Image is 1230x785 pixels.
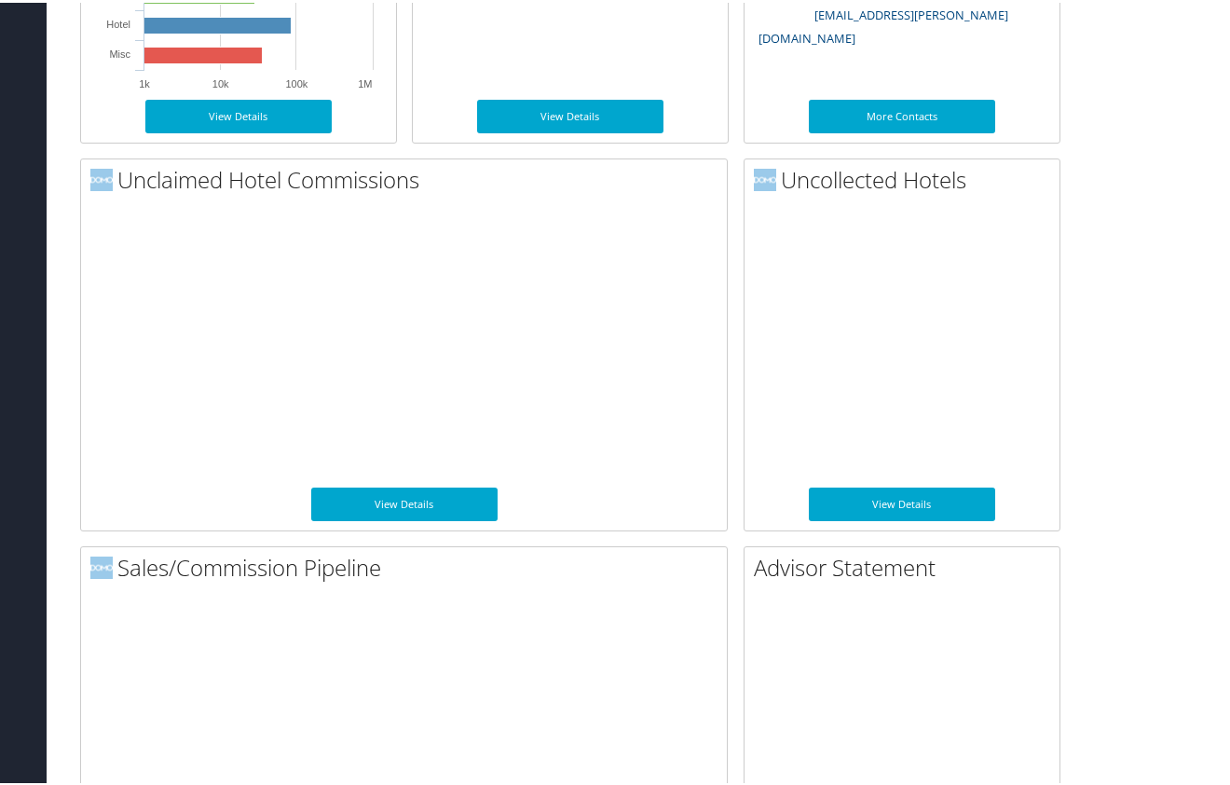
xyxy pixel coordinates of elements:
[758,4,1008,45] a: [EMAIL_ADDRESS][PERSON_NAME][DOMAIN_NAME]
[212,76,229,87] text: 10k
[106,16,130,27] tspan: Hotel
[90,554,113,576] img: domo-logo.png
[285,76,307,87] text: 100k
[139,76,150,87] text: 1k
[90,549,727,581] h2: Sales/Commission Pipeline
[311,485,498,518] a: View Details
[754,166,776,188] img: domo-logo.png
[477,97,663,131] a: View Details
[358,76,372,87] text: 1M
[109,46,130,57] tspan: Misc
[754,161,1059,193] h2: Uncollected Hotels
[90,166,113,188] img: domo-logo.png
[809,97,995,131] a: More Contacts
[809,485,995,518] a: View Details
[145,97,332,131] a: View Details
[90,161,727,193] h2: Unclaimed Hotel Commissions
[754,549,1059,581] h2: Advisor Statement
